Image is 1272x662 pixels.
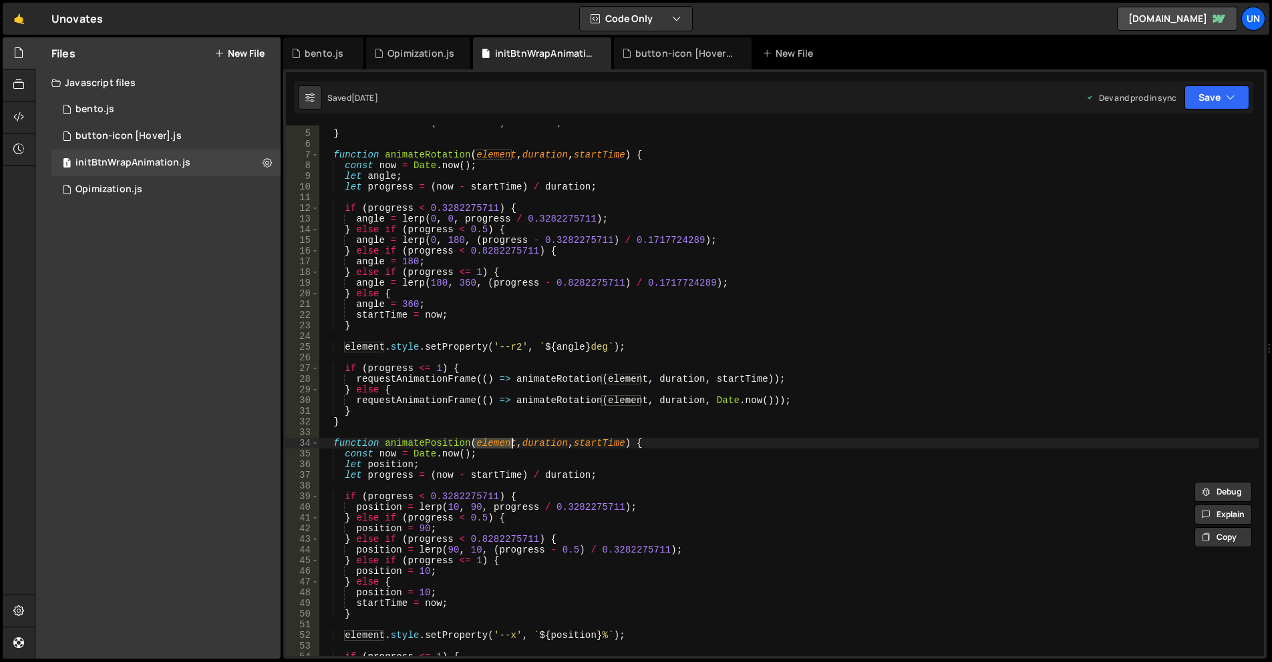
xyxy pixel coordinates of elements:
[51,46,75,61] h2: Files
[51,176,281,203] div: 16819/46554.js
[286,470,319,480] div: 37
[286,374,319,384] div: 28
[286,609,319,619] div: 50
[286,448,319,459] div: 35
[286,651,319,662] div: 54
[286,438,319,448] div: 34
[286,224,319,235] div: 14
[35,69,281,96] div: Javascript files
[214,48,265,59] button: New File
[51,96,281,123] div: 16819/46642.js
[635,47,736,60] div: button-icon [Hover].js
[387,47,454,60] div: Opimization.js
[286,427,319,438] div: 33
[75,103,114,115] div: bento.js
[286,598,319,609] div: 49
[286,310,319,320] div: 22
[286,256,319,267] div: 17
[286,139,319,149] div: 6
[75,184,142,196] div: Opimization.js
[762,47,818,60] div: New File
[286,320,319,331] div: 23
[305,47,343,60] div: bento.js
[1184,85,1249,109] button: Save
[286,491,319,502] div: 39
[1086,92,1176,103] div: Dev and prod in sync
[3,3,35,35] a: 🤙
[286,480,319,491] div: 38
[1195,505,1252,525] button: Explain
[286,331,319,342] div: 24
[580,7,692,31] button: Code Only
[286,246,319,256] div: 16
[286,459,319,470] div: 36
[286,352,319,363] div: 26
[75,157,190,169] div: initBtnWrapAnimation.js
[286,278,319,288] div: 19
[286,288,319,299] div: 20
[351,92,378,103] div: [DATE]
[495,47,595,60] div: initBtnWrapAnimation.js
[1117,7,1237,31] a: [DOMAIN_NAME]
[286,149,319,160] div: 7
[286,395,319,406] div: 30
[286,502,319,513] div: 40
[286,534,319,545] div: 43
[286,182,319,192] div: 10
[286,619,319,630] div: 51
[286,363,319,374] div: 27
[51,123,281,149] div: 16819/45959.js
[286,566,319,577] div: 46
[51,11,103,27] div: Unovates
[286,577,319,587] div: 47
[286,192,319,203] div: 11
[286,267,319,278] div: 18
[1195,482,1252,502] button: Debug
[75,130,182,142] div: button-icon [Hover].js
[286,384,319,395] div: 29
[286,513,319,523] div: 41
[51,149,281,176] div: 16819/46216.js
[286,523,319,534] div: 42
[327,92,378,103] div: Saved
[286,299,319,310] div: 21
[286,214,319,224] div: 13
[1241,7,1265,31] a: Un
[286,587,319,598] div: 48
[1195,527,1252,547] button: Copy
[286,406,319,416] div: 31
[286,128,319,139] div: 5
[286,641,319,651] div: 53
[286,171,319,182] div: 9
[286,416,319,427] div: 32
[286,342,319,352] div: 25
[63,159,71,170] span: 1
[286,160,319,171] div: 8
[286,235,319,246] div: 15
[286,555,319,566] div: 45
[286,630,319,641] div: 52
[286,203,319,214] div: 12
[286,545,319,555] div: 44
